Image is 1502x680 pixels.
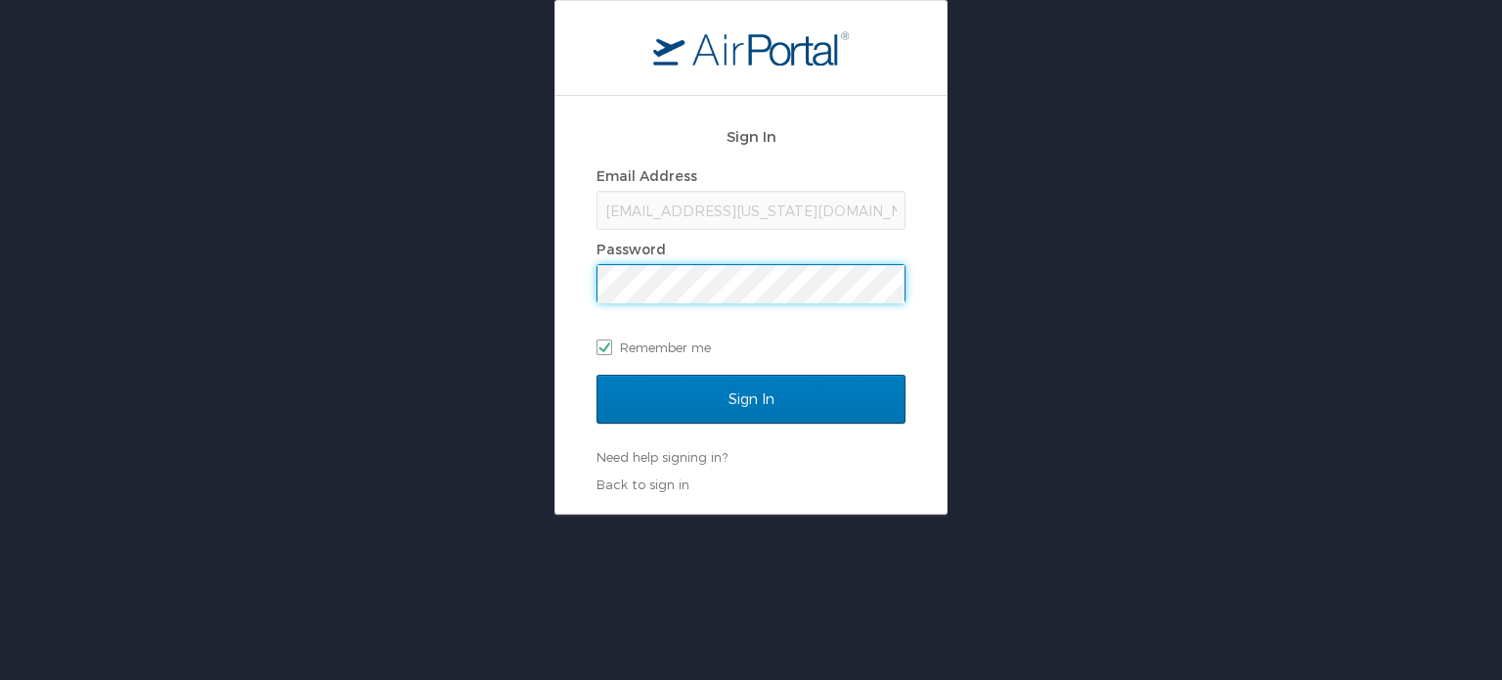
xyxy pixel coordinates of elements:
h2: Sign In [596,125,906,148]
label: Password [596,241,666,257]
a: Need help signing in? [596,449,728,465]
input: Sign In [596,375,906,424]
img: logo [653,30,849,66]
a: Back to sign in [596,476,689,492]
label: Email Address [596,167,697,184]
label: Remember me [596,333,906,362]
